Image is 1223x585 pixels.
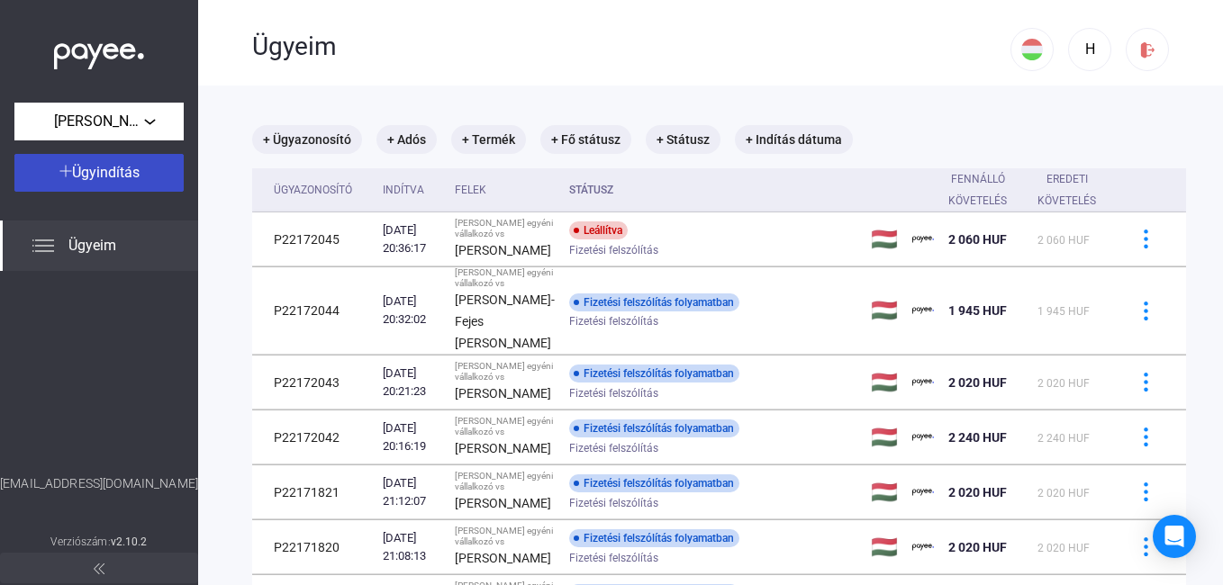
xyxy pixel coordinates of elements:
[1037,432,1090,445] span: 2 240 HUF
[948,232,1007,247] span: 2 060 HUF
[948,430,1007,445] span: 2 240 HUF
[1068,28,1111,71] button: H
[1127,292,1164,329] button: more-blue
[455,496,551,510] strong: [PERSON_NAME]
[376,125,437,154] mat-chip: + Adós
[252,212,376,266] td: P22172045
[948,168,1023,211] div: Fennálló követelés
[948,168,1007,211] div: Fennálló követelés
[274,179,352,201] div: Ügyazonosító
[1137,537,1155,556] img: more-blue
[1153,515,1196,558] div: Open Intercom Messenger
[455,416,555,437] div: [PERSON_NAME] egyéni vállalkozó vs
[451,125,526,154] mat-chip: + Termék
[864,520,905,574] td: 🇭🇺
[864,410,905,464] td: 🇭🇺
[455,267,555,289] div: [PERSON_NAME] egyéni vállalkozó vs
[1126,28,1169,71] button: logout-red
[912,372,934,393] img: payee-logo
[912,536,934,558] img: payee-logo
[1137,229,1155,248] img: more-blue
[948,303,1007,318] span: 1 945 HUF
[455,441,551,455] strong: [PERSON_NAME]
[569,474,739,492] div: Fizetési felszólítás folyamatban
[1037,542,1090,554] span: 2 020 HUF
[455,471,555,492] div: [PERSON_NAME] egyéni vállalkozó vs
[569,529,739,547] div: Fizetési felszólítás folyamatban
[1074,39,1105,60] div: H
[1137,301,1155,320] img: more-blue
[1037,168,1112,211] div: Eredeti követelés
[383,529,440,565] div: [DATE] 21:08:13
[455,361,555,382] div: [PERSON_NAME] egyéni vállalkozó vs
[569,382,658,404] span: Fizetési felszólítás
[1127,528,1164,566] button: more-blue
[569,364,739,382] div: Fizetési felszólítás folyamatban
[948,375,1007,390] span: 2 020 HUF
[1037,377,1090,390] span: 2 020 HUF
[252,125,362,154] mat-chip: + Ügyazonosító
[455,218,555,239] div: [PERSON_NAME] egyéni vállalkozó vs
[1037,168,1096,211] div: Eredeti követelés
[1127,473,1164,511] button: more-blue
[54,111,144,132] span: [PERSON_NAME] egyéni vállalkozó
[252,465,376,519] td: P22171821
[1037,305,1090,318] span: 1 945 HUF
[252,410,376,464] td: P22172042
[569,437,658,459] span: Fizetési felszólítás
[455,179,486,201] div: Felek
[383,292,440,328] div: [DATE] 20:32:02
[569,419,739,437] div: Fizetési felszólítás folyamatban
[1010,28,1054,71] button: HU
[252,31,1010,62] div: Ügyeim
[1127,364,1164,401] button: more-blue
[646,125,720,154] mat-chip: + Státusz
[569,547,658,569] span: Fizetési felszólítás
[864,355,905,409] td: 🇭🇺
[14,154,184,192] button: Ügyindítás
[1127,418,1164,456] button: more-blue
[540,125,631,154] mat-chip: + Fő státusz
[1138,40,1157,59] img: logout-red
[455,551,551,565] strong: [PERSON_NAME]
[252,355,376,409] td: P22172043
[1037,234,1090,247] span: 2 060 HUF
[1137,427,1155,446] img: more-blue
[569,239,658,261] span: Fizetési felszólítás
[912,300,934,321] img: payee-logo
[32,235,54,256] img: list.svg
[455,386,551,400] strong: [PERSON_NAME]
[1137,482,1155,501] img: more-blue
[455,179,555,201] div: Felek
[72,164,140,181] span: Ügyindítás
[59,165,72,177] img: plus-white.svg
[735,125,853,154] mat-chip: + Indítás dátuma
[912,229,934,250] img: payee-logo
[864,465,905,519] td: 🇭🇺
[383,474,440,510] div: [DATE] 21:12:07
[455,526,555,547] div: [PERSON_NAME] egyéni vállalkozó vs
[948,540,1007,554] span: 2 020 HUF
[912,427,934,448] img: payee-logo
[383,179,424,201] div: Indítva
[569,221,628,239] div: Leállítva
[252,267,376,355] td: P22172044
[455,292,555,350] strong: [PERSON_NAME]-Fejes [PERSON_NAME]
[569,310,658,332] span: Fizetési felszólítás
[68,235,116,256] span: Ügyeim
[569,492,658,514] span: Fizetési felszólítás
[274,179,368,201] div: Ügyazonosító
[383,221,440,257] div: [DATE] 20:36:17
[455,243,551,257] strong: [PERSON_NAME]
[1021,39,1043,60] img: HU
[383,419,440,455] div: [DATE] 20:16:19
[383,179,440,201] div: Indítva
[383,364,440,400] div: [DATE] 20:21:23
[912,481,934,503] img: payee-logo
[94,563,104,574] img: arrow-double-left-grey.svg
[864,212,905,266] td: 🇭🇺
[252,520,376,574] td: P22171820
[14,103,184,140] button: [PERSON_NAME] egyéni vállalkozó
[1127,220,1164,258] button: more-blue
[1037,487,1090,499] span: 2 020 HUF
